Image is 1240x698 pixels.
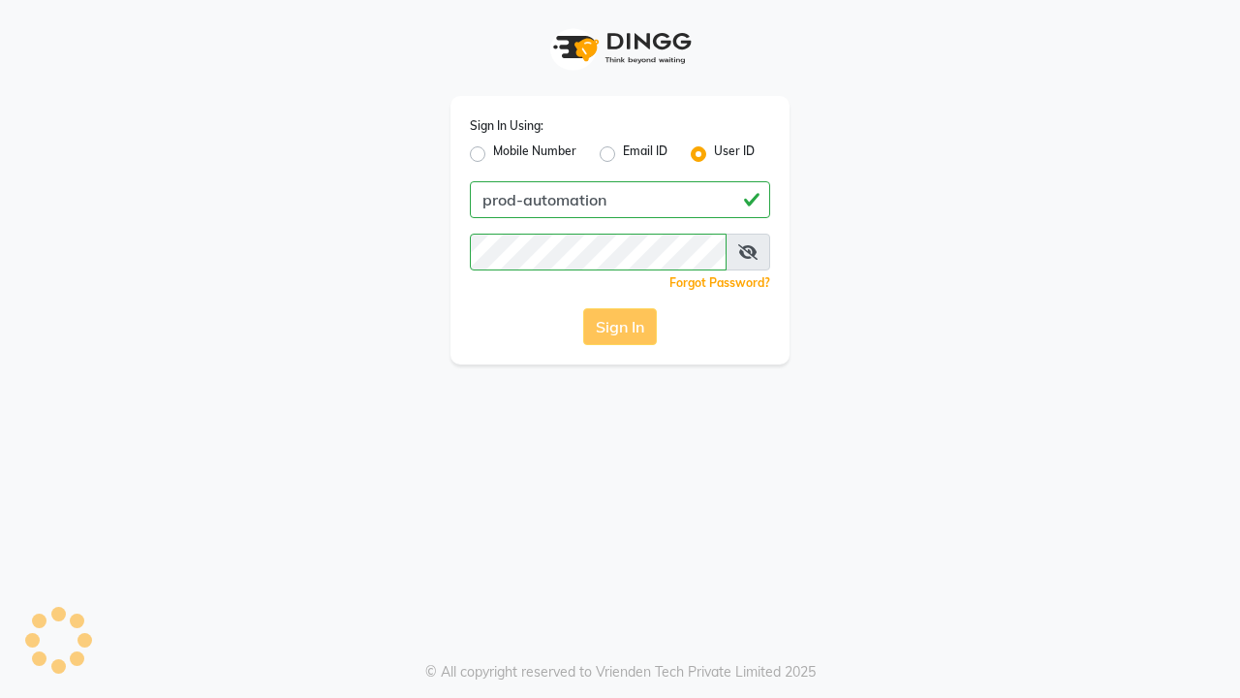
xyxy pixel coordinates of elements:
[470,117,543,135] label: Sign In Using:
[493,143,576,166] label: Mobile Number
[470,234,727,270] input: Username
[669,275,770,290] a: Forgot Password?
[470,181,770,218] input: Username
[542,19,697,77] img: logo1.svg
[714,143,755,166] label: User ID
[623,143,667,166] label: Email ID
